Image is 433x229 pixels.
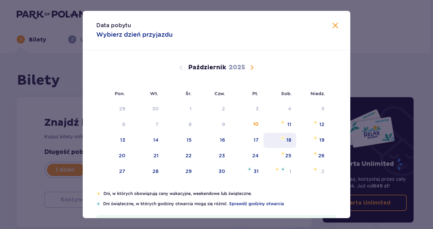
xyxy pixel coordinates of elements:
[254,137,259,143] div: 17
[281,167,285,171] img: Niebieska gwiazdka
[263,133,296,148] td: sobota, 18 października 2025
[230,117,263,132] td: piątek, 10 października 2025
[186,168,192,175] div: 29
[220,137,225,143] div: 16
[263,148,296,163] td: sobota, 25 października 2025
[229,201,284,207] a: Sprawdź godziny otwarcia
[96,22,131,29] p: Data pobytu
[319,137,324,143] div: 19
[150,91,158,96] small: Wt.
[285,152,291,159] div: 25
[196,148,230,163] td: czwartek, 23 października 2025
[281,91,292,96] small: Sob.
[153,168,159,175] div: 28
[186,91,192,96] small: Śr.
[122,121,125,128] div: 6
[219,152,225,159] div: 23
[313,136,318,140] img: Pomarańczowa gwiazdka
[196,102,230,117] td: Data niedostępna. czwartek, 2 października 2025
[263,164,296,179] td: sobota, 1 listopada 2025
[263,102,296,117] td: Data niedostępna. sobota, 4 października 2025
[130,148,164,163] td: wtorek, 21 października 2025
[287,121,291,128] div: 11
[103,201,337,207] p: Dni świąteczne, w których godziny otwarcia mogą się różnić.
[96,117,130,132] td: Data niedostępna. poniedziałek, 6 października 2025
[318,152,324,159] div: 26
[163,148,196,163] td: środa, 22 października 2025
[196,133,230,148] td: czwartek, 16 października 2025
[196,164,230,179] td: czwartek, 30 października 2025
[313,120,318,124] img: Pomarańczowa gwiazdka
[196,117,230,132] td: Data niedostępna. czwartek, 9 października 2025
[177,64,185,72] button: Poprzedni miesiąc
[248,64,256,72] button: Następny miesiąc
[310,91,325,96] small: Niedz.
[214,91,225,96] small: Czw.
[163,117,196,132] td: Data niedostępna. środa, 8 października 2025
[254,168,259,175] div: 31
[247,167,252,171] img: Niebieska gwiazdka
[252,91,258,96] small: Pt.
[119,152,125,159] div: 20
[256,105,259,112] div: 3
[229,64,245,72] p: 2025
[152,105,159,112] div: 30
[230,148,263,163] td: piątek, 24 października 2025
[321,105,324,112] div: 5
[222,105,225,112] div: 2
[313,152,318,156] img: Pomarańczowa gwiazdka
[96,164,130,179] td: poniedziałek, 27 października 2025
[275,167,279,171] img: Pomarańczowa gwiazdka
[96,202,100,206] img: Niebieska gwiazdka
[321,168,324,175] div: 2
[130,133,164,148] td: wtorek, 14 października 2025
[163,102,196,117] td: Data niedostępna. środa, 1 października 2025
[289,168,291,175] div: 1
[286,137,291,143] div: 18
[96,102,130,117] td: Data niedostępna. poniedziałek, 29 września 2025
[189,121,192,128] div: 8
[219,168,225,175] div: 30
[119,105,125,112] div: 29
[296,117,329,132] td: niedziela, 12 października 2025
[230,164,263,179] td: piątek, 31 października 2025
[280,120,285,124] img: Pomarańczowa gwiazdka
[120,137,125,143] div: 13
[188,64,226,72] p: Październik
[253,121,259,128] div: 10
[331,22,339,30] button: Zamknij
[296,102,329,117] td: Data niedostępna. niedziela, 5 października 2025
[280,152,285,156] img: Pomarańczowa gwiazdka
[319,121,324,128] div: 12
[263,117,296,132] td: sobota, 11 października 2025
[313,167,318,171] img: Pomarańczowa gwiazdka
[96,148,130,163] td: poniedziałek, 20 października 2025
[119,168,125,175] div: 27
[296,133,329,148] td: niedziela, 19 października 2025
[230,133,263,148] td: piątek, 17 października 2025
[156,121,159,128] div: 7
[130,117,164,132] td: Data niedostępna. wtorek, 7 października 2025
[154,152,159,159] div: 21
[296,148,329,163] td: niedziela, 26 października 2025
[130,164,164,179] td: wtorek, 28 października 2025
[252,152,259,159] div: 24
[190,105,192,112] div: 1
[96,192,101,196] img: Pomarańczowa gwiazdka
[288,105,291,112] div: 4
[130,102,164,117] td: Data niedostępna. wtorek, 30 września 2025
[96,133,130,148] td: poniedziałek, 13 października 2025
[103,191,337,197] p: Dni, w których obowiązują ceny wakacyjne, weekendowe lub świąteczne.
[187,137,192,143] div: 15
[163,133,196,148] td: środa, 15 października 2025
[230,102,263,117] td: Data niedostępna. piątek, 3 października 2025
[222,121,225,128] div: 9
[163,164,196,179] td: środa, 29 października 2025
[296,164,329,179] td: niedziela, 2 listopada 2025
[186,152,192,159] div: 22
[115,91,125,96] small: Pon.
[153,137,159,143] div: 14
[96,31,173,39] p: Wybierz dzień przyjazdu
[280,136,285,140] img: Pomarańczowa gwiazdka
